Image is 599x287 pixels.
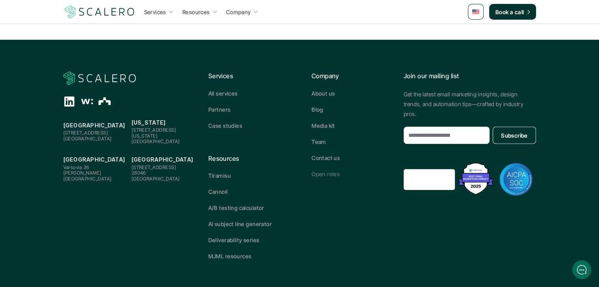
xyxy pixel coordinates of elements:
[12,38,146,51] h1: Hi! Welcome to Scalero.
[312,105,391,114] a: Blog
[208,236,288,244] a: Deliverability series
[132,119,166,126] strong: [US_STATE]
[312,121,335,130] p: Media kit
[63,5,136,19] a: Scalero company logo
[312,121,391,130] a: Media kit
[63,71,136,86] img: Scalero company logo for dark backgrounds
[208,220,272,228] p: AI subject line generator
[208,204,264,212] p: A/B testing calculator
[208,121,242,130] p: Case studies
[12,52,146,90] h2: Let us know if we can help with lifecycle marketing.
[63,4,136,19] img: Scalero company logo
[63,156,125,163] strong: [GEOGRAPHIC_DATA]
[312,154,340,162] p: Contact us
[208,236,260,244] p: Deliverability series
[312,170,391,178] a: Open roles
[208,71,288,81] p: Services
[99,96,111,108] div: The Org
[312,105,323,114] p: Blog
[81,96,93,107] div: Wellfound
[12,104,145,120] button: New conversation
[208,188,228,196] p: Cannoli
[312,138,391,146] a: Team
[572,260,591,279] iframe: gist-messenger-bubble-iframe
[312,138,326,146] p: Team
[312,89,335,98] p: About us
[63,164,89,170] span: Varsovia 36
[208,105,288,114] a: Partners
[493,127,536,144] button: Subscribe
[132,156,193,163] strong: [GEOGRAPHIC_DATA]
[456,161,495,197] img: Best Email Marketing Agency 2025 - Recognized by Mailmodo
[208,154,288,164] p: Resources
[51,109,95,115] span: New conversation
[63,96,75,107] div: Linkedin
[226,8,251,16] p: Company
[489,4,536,20] a: Book a call
[208,188,288,196] a: Cannoli
[500,163,533,196] img: AICPA SOC badge
[208,105,230,114] p: Partners
[208,89,238,98] p: All services
[312,89,391,98] a: About us
[132,127,176,133] span: [STREET_ADDRESS]
[208,204,288,212] a: A/B testing calculator
[63,122,125,129] strong: [GEOGRAPHIC_DATA]
[132,170,180,181] span: 28046 [GEOGRAPHIC_DATA]
[208,252,252,260] p: MJML resources
[182,8,210,16] p: Resources
[63,130,108,136] span: [STREET_ADDRESS]
[495,8,524,16] p: Book a call
[208,89,288,98] a: All services
[208,171,288,180] a: Tiramisu
[404,71,536,81] p: Join our mailing list
[132,164,176,170] span: [STREET_ADDRESS]
[63,71,136,85] a: Scalero company logo for dark backgrounds
[312,170,340,178] p: Open roles
[208,220,288,228] a: AI subject line generator
[63,136,112,142] span: [GEOGRAPHIC_DATA]
[208,171,231,180] p: Tiramisu
[144,8,166,16] p: Services
[66,236,100,241] span: We run on Gist
[501,131,528,140] p: Subscribe
[208,121,288,130] a: Case studies
[312,154,391,162] a: Contact us
[63,170,102,176] span: [PERSON_NAME]
[404,89,536,119] p: Get the latest email marketing insights, design trends, and automation tips—crafted by industry p...
[208,252,288,260] a: MJML resources
[63,176,112,182] span: [GEOGRAPHIC_DATA]
[132,133,180,144] span: [US_STATE][GEOGRAPHIC_DATA]
[312,71,391,81] p: Company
